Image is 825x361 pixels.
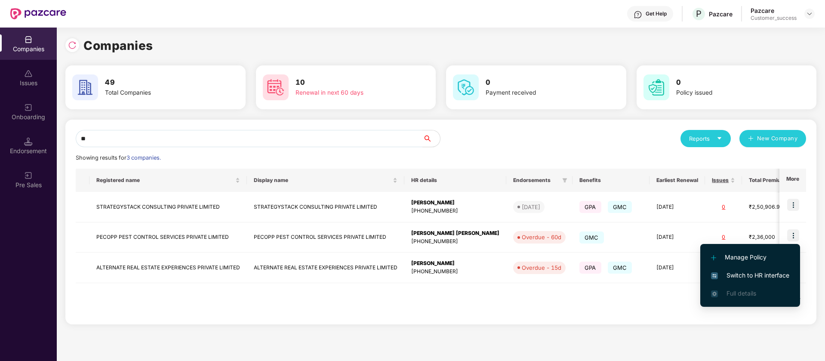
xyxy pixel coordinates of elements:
[717,136,722,141] span: caret-down
[787,199,799,211] img: icon
[751,15,797,22] div: Customer_success
[83,36,153,55] h1: Companies
[411,238,499,246] div: [PHONE_NUMBER]
[711,255,716,260] img: svg+xml;base64,PHN2ZyB4bWxucz0iaHR0cDovL3d3dy53My5vcmcvMjAwMC9zdmciIHdpZHRoPSIxMi4yMDEiIGhlaWdodD...
[711,272,718,279] img: svg+xml;base64,PHN2ZyB4bWxucz0iaHR0cDovL3d3dy53My5vcmcvMjAwMC9zdmciIHdpZHRoPSIxNiIgaGVpZ2h0PSIxNi...
[749,177,785,184] span: Total Premium
[579,201,601,213] span: GPA
[650,192,705,222] td: [DATE]
[486,88,594,98] div: Payment received
[296,77,404,88] h3: 10
[712,203,735,211] div: 0
[89,169,247,192] th: Registered name
[263,74,289,100] img: svg+xml;base64,PHN2ZyB4bWxucz0iaHR0cDovL3d3dy53My5vcmcvMjAwMC9zdmciIHdpZHRoPSI2MCIgaGVpZ2h0PSI2MC...
[676,88,785,98] div: Policy issued
[411,259,499,268] div: [PERSON_NAME]
[751,6,797,15] div: Pazcare
[89,253,247,283] td: ALTERNATE REAL ESTATE EXPERIENCES PRIVATE LIMITED
[72,74,98,100] img: svg+xml;base64,PHN2ZyB4bWxucz0iaHR0cDovL3d3dy53My5vcmcvMjAwMC9zdmciIHdpZHRoPSI2MCIgaGVpZ2h0PSI2MC...
[749,203,792,211] div: ₹2,50,906.94
[689,134,722,143] div: Reports
[573,169,650,192] th: Benefits
[779,169,806,192] th: More
[296,88,404,98] div: Renewal in next 60 days
[643,74,669,100] img: svg+xml;base64,PHN2ZyB4bWxucz0iaHR0cDovL3d3dy53My5vcmcvMjAwMC9zdmciIHdpZHRoPSI2MCIgaGVpZ2h0PSI2MC...
[411,207,499,215] div: [PHONE_NUMBER]
[739,130,806,147] button: plusNew Company
[650,222,705,253] td: [DATE]
[579,231,604,244] span: GMC
[422,135,440,142] span: search
[24,137,33,146] img: svg+xml;base64,PHN2ZyB3aWR0aD0iMTQuNSIgaGVpZ2h0PSIxNC41IiB2aWV3Qm94PSIwIDAgMTYgMTYiIGZpbGw9Im5vbm...
[126,154,161,161] span: 3 companies.
[757,134,798,143] span: New Company
[562,178,567,183] span: filter
[247,192,404,222] td: STRATEGYSTACK CONSULTING PRIVATE LIMITED
[676,77,785,88] h3: 0
[696,9,702,19] span: P
[806,10,813,17] img: svg+xml;base64,PHN2ZyBpZD0iRHJvcGRvd24tMzJ4MzIiIHhtbG5zPSJodHRwOi8vd3d3LnczLm9yZy8yMDAwL3N2ZyIgd2...
[105,88,213,98] div: Total Companies
[634,10,642,19] img: svg+xml;base64,PHN2ZyBpZD0iSGVscC0zMngzMiIgeG1sbnM9Imh0dHA6Ly93d3cudzMub3JnLzIwMDAvc3ZnIiB3aWR0aD...
[726,290,756,297] span: Full details
[453,74,479,100] img: svg+xml;base64,PHN2ZyB4bWxucz0iaHR0cDovL3d3dy53My5vcmcvMjAwMC9zdmciIHdpZHRoPSI2MCIgaGVpZ2h0PSI2MC...
[486,77,594,88] h3: 0
[411,229,499,238] div: [PERSON_NAME] [PERSON_NAME]
[422,130,440,147] button: search
[76,154,161,161] span: Showing results for
[711,271,789,280] span: Switch to HR interface
[513,177,559,184] span: Endorsements
[24,35,33,44] img: svg+xml;base64,PHN2ZyBpZD0iQ29tcGFuaWVzIiB4bWxucz0iaHR0cDovL3d3dy53My5vcmcvMjAwMC9zdmciIHdpZHRoPS...
[96,177,234,184] span: Registered name
[247,222,404,253] td: PECOPP PEST CONTROL SERVICES PRIVATE LIMITED
[608,201,632,213] span: GMC
[24,69,33,78] img: svg+xml;base64,PHN2ZyBpZD0iSXNzdWVzX2Rpc2FibGVkIiB4bWxucz0iaHR0cDovL3d3dy53My5vcmcvMjAwMC9zdmciIH...
[522,233,561,241] div: Overdue - 60d
[247,253,404,283] td: ALTERNATE REAL ESTATE EXPERIENCES PRIVATE LIMITED
[560,175,569,185] span: filter
[411,199,499,207] div: [PERSON_NAME]
[522,203,540,211] div: [DATE]
[748,136,754,142] span: plus
[709,10,733,18] div: Pazcare
[247,169,404,192] th: Display name
[712,177,729,184] span: Issues
[742,169,799,192] th: Total Premium
[24,103,33,112] img: svg+xml;base64,PHN2ZyB3aWR0aD0iMjAiIGhlaWdodD0iMjAiIHZpZXdCb3g9IjAgMCAyMCAyMCIgZmlsbD0ibm9uZSIgeG...
[254,177,391,184] span: Display name
[711,290,718,297] img: svg+xml;base64,PHN2ZyB4bWxucz0iaHR0cDovL3d3dy53My5vcmcvMjAwMC9zdmciIHdpZHRoPSIxNi4zNjMiIGhlaWdodD...
[411,268,499,276] div: [PHONE_NUMBER]
[650,169,705,192] th: Earliest Renewal
[608,262,632,274] span: GMC
[24,171,33,180] img: svg+xml;base64,PHN2ZyB3aWR0aD0iMjAiIGhlaWdodD0iMjAiIHZpZXdCb3g9IjAgMCAyMCAyMCIgZmlsbD0ibm9uZSIgeG...
[68,41,77,49] img: svg+xml;base64,PHN2ZyBpZD0iUmVsb2FkLTMyeDMyIiB4bWxucz0iaHR0cDovL3d3dy53My5vcmcvMjAwMC9zdmciIHdpZH...
[712,233,735,241] div: 0
[749,233,792,241] div: ₹2,36,000
[579,262,601,274] span: GPA
[646,10,667,17] div: Get Help
[650,253,705,283] td: [DATE]
[522,263,561,272] div: Overdue - 15d
[89,192,247,222] td: STRATEGYSTACK CONSULTING PRIVATE LIMITED
[105,77,213,88] h3: 49
[787,229,799,241] img: icon
[10,8,66,19] img: New Pazcare Logo
[705,169,742,192] th: Issues
[89,222,247,253] td: PECOPP PEST CONTROL SERVICES PRIVATE LIMITED
[711,253,789,262] span: Manage Policy
[404,169,506,192] th: HR details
